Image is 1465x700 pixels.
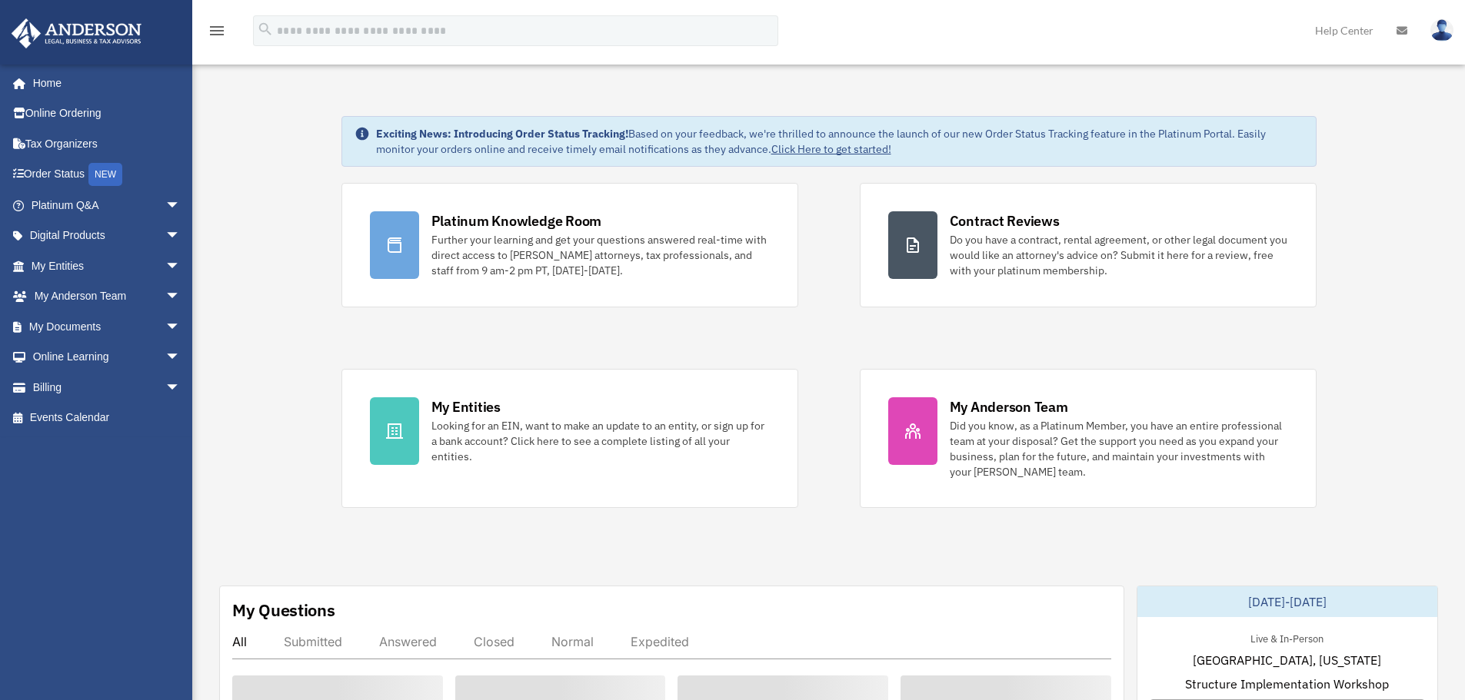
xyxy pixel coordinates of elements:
a: menu [208,27,226,40]
div: Based on your feedback, we're thrilled to announce the launch of our new Order Status Tracking fe... [376,126,1304,157]
span: arrow_drop_down [165,281,196,313]
a: Platinum Knowledge Room Further your learning and get your questions answered real-time with dire... [341,183,798,307]
a: Contract Reviews Do you have a contract, rental agreement, or other legal document you would like... [860,183,1317,307]
a: Billingarrow_drop_down [11,372,204,403]
div: My Anderson Team [950,397,1068,416]
a: Tax Organizers [11,128,204,159]
a: Events Calendar [11,403,204,433]
span: arrow_drop_down [165,250,196,282]
span: arrow_drop_down [165,311,196,343]
div: Normal [551,634,594,649]
a: Online Learningarrow_drop_down [11,342,204,373]
a: My Entities Looking for an EIN, want to make an update to an entity, or sign up for a bank accoun... [341,369,798,508]
span: arrow_drop_down [165,221,196,252]
div: Live & In-Person [1238,629,1336,645]
div: Do you have a contract, rental agreement, or other legal document you would like an attorney's ad... [950,232,1288,278]
div: All [232,634,247,649]
a: Online Ordering [11,98,204,129]
div: Further your learning and get your questions answered real-time with direct access to [PERSON_NAM... [431,232,770,278]
span: [GEOGRAPHIC_DATA], [US_STATE] [1193,651,1381,669]
a: My Anderson Teamarrow_drop_down [11,281,204,312]
a: Digital Productsarrow_drop_down [11,221,204,251]
span: arrow_drop_down [165,342,196,373]
div: Did you know, as a Platinum Member, you have an entire professional team at your disposal? Get th... [950,418,1288,479]
a: Home [11,68,196,98]
span: arrow_drop_down [165,190,196,221]
div: [DATE]-[DATE] [1137,586,1437,617]
img: Anderson Advisors Platinum Portal [7,18,146,48]
strong: Exciting News: Introducing Order Status Tracking! [376,127,628,141]
a: My Entitiesarrow_drop_down [11,250,204,281]
div: Contract Reviews [950,211,1060,231]
div: Closed [474,634,514,649]
div: Expedited [631,634,689,649]
a: My Documentsarrow_drop_down [11,311,204,342]
div: NEW [88,163,122,186]
a: Click Here to get started! [771,142,891,156]
i: menu [208,22,226,40]
i: search [257,21,274,38]
span: arrow_drop_down [165,372,196,403]
span: Structure Implementation Workshop [1185,675,1389,693]
div: Submitted [284,634,342,649]
img: User Pic [1430,19,1453,41]
div: Looking for an EIN, want to make an update to an entity, or sign up for a bank account? Click her... [431,418,770,464]
div: Answered [379,634,437,649]
a: My Anderson Team Did you know, as a Platinum Member, you have an entire professional team at your... [860,369,1317,508]
div: My Entities [431,397,501,416]
a: Order StatusNEW [11,159,204,191]
div: My Questions [232,599,335,622]
div: Platinum Knowledge Room [431,211,602,231]
a: Platinum Q&Aarrow_drop_down [11,190,204,221]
